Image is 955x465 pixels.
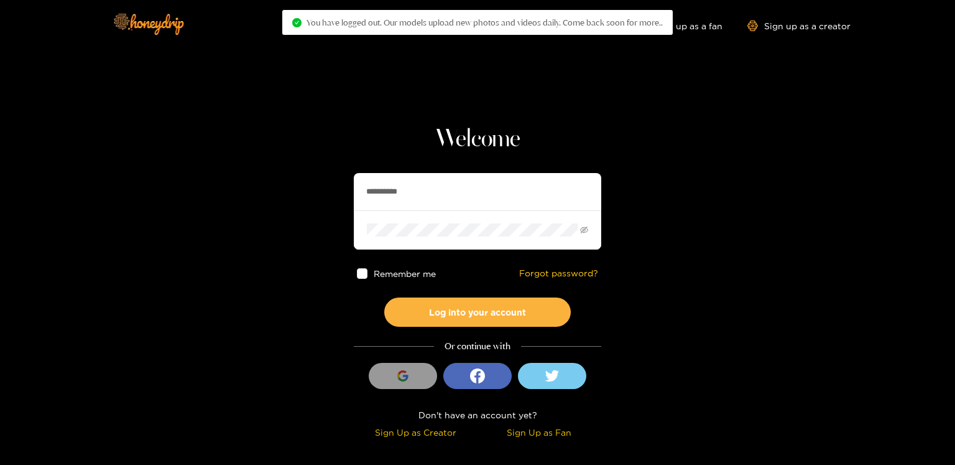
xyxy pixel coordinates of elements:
[374,269,436,278] span: Remember me
[354,124,601,154] h1: Welcome
[307,17,663,27] span: You have logged out. Our models upload new photos and videos daily. Come back soon for more..
[481,425,598,439] div: Sign Up as Fan
[357,425,474,439] div: Sign Up as Creator
[354,339,601,354] div: Or continue with
[292,18,302,27] span: check-circle
[580,226,588,234] span: eye-invisible
[354,408,601,422] div: Don't have an account yet?
[747,21,851,31] a: Sign up as a creator
[384,298,571,327] button: Log into your account
[637,21,722,31] a: Sign up as a fan
[519,268,598,279] a: Forgot password?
